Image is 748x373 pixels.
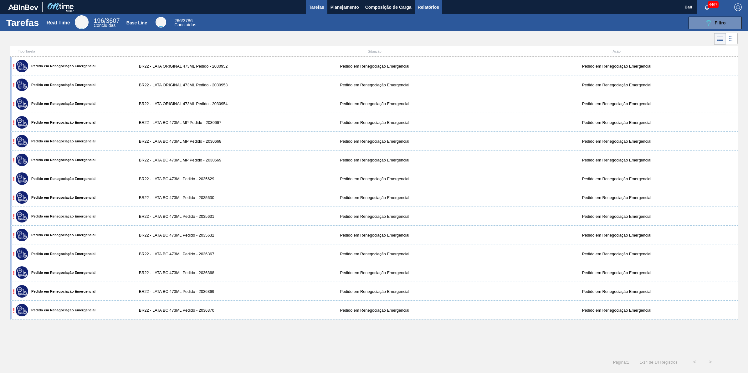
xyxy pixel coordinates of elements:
button: Filtro [689,17,742,29]
img: Logout [734,3,742,11]
span: ! [13,82,15,89]
div: BR22 - LATA BC 473ML Pedido - 2036367 [133,252,254,256]
span: Filtro [715,20,726,25]
span: ! [13,176,15,182]
span: Concluídas [174,22,196,27]
div: Pedido em Renegociação Emergencial [496,233,738,238]
div: Pedido em Renegociação Emergencial [496,176,738,181]
div: Visão em Lista [714,33,726,45]
div: BR22 - LATA BC 473ML Pedido - 2036370 [133,308,254,313]
div: Pedido em Renegociação Emergencial [496,289,738,294]
div: Pedido em Renegociação Emergencial [254,270,495,275]
h1: Tarefas [6,19,39,26]
div: Pedido em Renegociação Emergencial [496,158,738,162]
span: ! [13,213,15,220]
span: Concluídas [94,23,115,28]
div: Pedido em Renegociação Emergencial [496,252,738,256]
div: Pedido em Renegociação Emergencial [496,195,738,200]
div: BR22 - LATA BC 473ML Pedido - 2035630 [133,195,254,200]
label: Pedido em Renegociação Emergencial [28,83,95,87]
label: Pedido em Renegociação Emergencial [28,120,95,124]
div: BR22 - LATA BC 473ML Pedido - 2036368 [133,270,254,275]
label: Pedido em Renegociação Emergencial [28,289,95,293]
div: Pedido em Renegociação Emergencial [496,214,738,219]
span: Tarefas [309,3,324,11]
label: Pedido em Renegociação Emergencial [28,308,95,312]
span: Página : 1 [613,360,629,365]
div: Pedido em Renegociação Emergencial [254,64,495,69]
div: Pedido em Renegociação Emergencial [496,101,738,106]
div: Pedido em Renegociação Emergencial [496,139,738,144]
label: Pedido em Renegociação Emergencial [28,252,95,256]
div: Pedido em Renegociação Emergencial [496,64,738,69]
div: Tipo Tarefa [12,49,133,53]
div: Pedido em Renegociação Emergencial [254,233,495,238]
div: BR22 - LATA BC 473ML Pedido - 2035631 [133,214,254,219]
div: Pedido em Renegociação Emergencial [254,120,495,125]
div: BR22 - LATA BC 473ML Pedido - 2035629 [133,176,254,181]
div: BR22 - LATA BC 473ML MP Pedido - 2030667 [133,120,254,125]
span: Relatórios [418,3,439,11]
div: BR22 - LATA ORIGINAL 473ML Pedido - 2030954 [133,101,254,106]
div: Real Time [46,20,70,26]
div: Pedido em Renegociação Emergencial [254,101,495,106]
span: ! [13,288,15,295]
span: ! [13,194,15,201]
span: / 3786 [174,18,192,23]
div: BR22 - LATA BC 473ML MP Pedido - 2030668 [133,139,254,144]
div: Pedido em Renegociação Emergencial [254,214,495,219]
div: Real Time [94,18,120,28]
label: Pedido em Renegociação Emergencial [28,139,95,143]
div: Pedido em Renegociação Emergencial [254,289,495,294]
span: ! [13,100,15,107]
div: Pedido em Renegociação Emergencial [496,308,738,313]
div: Pedido em Renegociação Emergencial [496,120,738,125]
div: Pedido em Renegociação Emergencial [254,176,495,181]
div: Base Line [156,17,166,28]
div: Base Line [174,19,196,27]
span: ! [13,269,15,276]
span: ! [13,138,15,145]
img: TNhmsLtSVTkK8tSr43FrP2fwEKptu5GPRR3wAAAABJRU5ErkJggg== [8,4,38,10]
span: / 3607 [94,17,120,24]
label: Pedido em Renegociação Emergencial [28,271,95,274]
div: Pedido em Renegociação Emergencial [496,83,738,87]
div: BR22 - LATA BC 473ML Pedido - 2036369 [133,289,254,294]
div: Pedido em Renegociação Emergencial [254,195,495,200]
div: BR22 - LATA BC 473ML MP Pedido - 2030669 [133,158,254,162]
label: Pedido em Renegociação Emergencial [28,233,95,237]
div: Pedido em Renegociação Emergencial [496,270,738,275]
span: ! [13,119,15,126]
label: Pedido em Renegociação Emergencial [28,158,95,162]
div: Situação [254,49,495,53]
div: Visão em Cards [726,33,738,45]
span: 1 - 14 de 14 Registros [638,360,677,365]
div: Pedido em Renegociação Emergencial [254,139,495,144]
span: 4467 [708,1,719,8]
button: < [687,354,702,370]
div: Pedido em Renegociação Emergencial [254,252,495,256]
div: Pedido em Renegociação Emergencial [254,83,495,87]
button: Notificações [697,3,717,12]
label: Pedido em Renegociação Emergencial [28,196,95,199]
div: Pedido em Renegociação Emergencial [254,308,495,313]
div: BR22 - LATA ORIGINAL 473ML Pedido - 2030952 [133,64,254,69]
span: ! [13,307,15,314]
span: 266 [174,18,182,23]
div: Ação [496,49,738,53]
div: BR22 - LATA ORIGINAL 473ML Pedido - 2030953 [133,83,254,87]
label: Pedido em Renegociação Emergencial [28,102,95,105]
span: Planejamento [330,3,359,11]
div: Real Time [75,15,89,29]
label: Pedido em Renegociação Emergencial [28,177,95,181]
span: Composição de Carga [365,3,412,11]
span: ! [13,157,15,164]
span: ! [13,251,15,258]
div: Pedido em Renegociação Emergencial [254,158,495,162]
span: 196 [94,17,104,24]
span: ! [13,63,15,70]
span: ! [13,232,15,239]
div: BR22 - LATA BC 473ML Pedido - 2035632 [133,233,254,238]
button: > [702,354,718,370]
div: Base Line [126,20,147,25]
